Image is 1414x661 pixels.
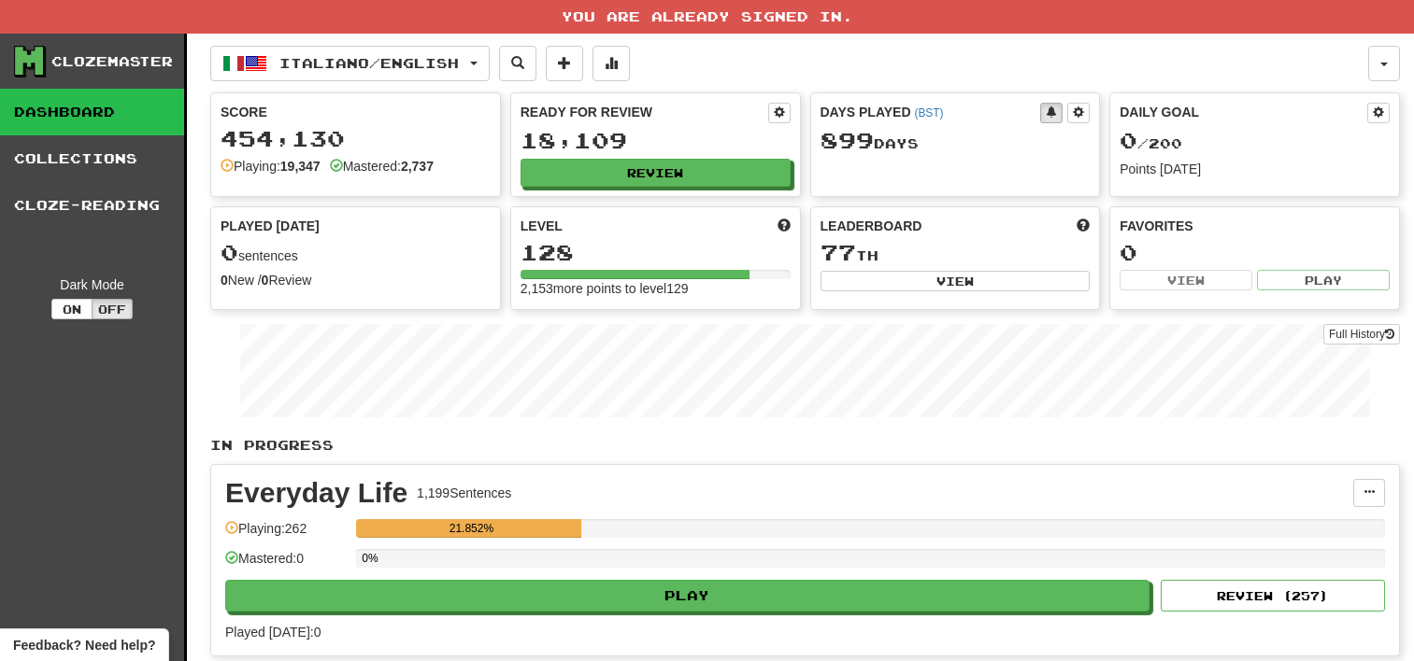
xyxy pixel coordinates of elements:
[821,217,922,235] span: Leaderboard
[821,241,1091,265] div: th
[210,46,490,81] button: Italiano/English
[1120,160,1390,178] div: Points [DATE]
[1120,127,1137,153] span: 0
[914,106,943,120] a: (BST)
[521,159,791,187] button: Review
[1323,324,1400,345] a: Full History
[546,46,583,81] button: Add sentence to collection
[92,299,133,319] button: Off
[521,217,563,235] span: Level
[225,519,347,550] div: Playing: 262
[1120,241,1390,264] div: 0
[1120,270,1252,290] button: View
[221,241,491,265] div: sentences
[280,159,321,174] strong: 19,347
[1120,217,1390,235] div: Favorites
[521,103,768,121] div: Ready for Review
[221,273,228,288] strong: 0
[330,157,434,176] div: Mastered:
[1077,217,1090,235] span: This week in points, UTC
[778,217,791,235] span: Score more points to level up
[225,580,1150,612] button: Play
[221,217,320,235] span: Played [DATE]
[221,157,321,176] div: Playing:
[401,159,434,174] strong: 2,737
[262,273,269,288] strong: 0
[1120,103,1367,123] div: Daily Goal
[1120,135,1182,151] span: / 200
[13,636,155,654] span: Open feedback widget
[821,129,1091,153] div: Day s
[225,549,347,580] div: Mastered: 0
[221,271,491,289] div: New / Review
[362,519,580,538] div: 21.852%
[821,103,1041,121] div: Days Played
[221,127,491,150] div: 454,130
[1257,270,1390,290] button: Play
[225,625,321,640] span: Played [DATE]: 0
[593,46,630,81] button: More stats
[1161,580,1385,612] button: Review (257)
[221,239,238,265] span: 0
[821,271,1091,291] button: View
[521,279,791,298] div: 2,153 more points to level 129
[225,479,407,507] div: Everyday Life
[521,241,791,264] div: 128
[279,55,459,71] span: Italiano / English
[51,299,93,319] button: On
[821,239,856,265] span: 77
[210,436,1400,455] p: In Progress
[221,103,491,121] div: Score
[821,127,874,153] span: 899
[521,129,791,152] div: 18,109
[499,46,536,81] button: Search sentences
[417,484,511,502] div: 1,199 Sentences
[14,275,170,294] div: Dark Mode
[51,52,173,71] div: Clozemaster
